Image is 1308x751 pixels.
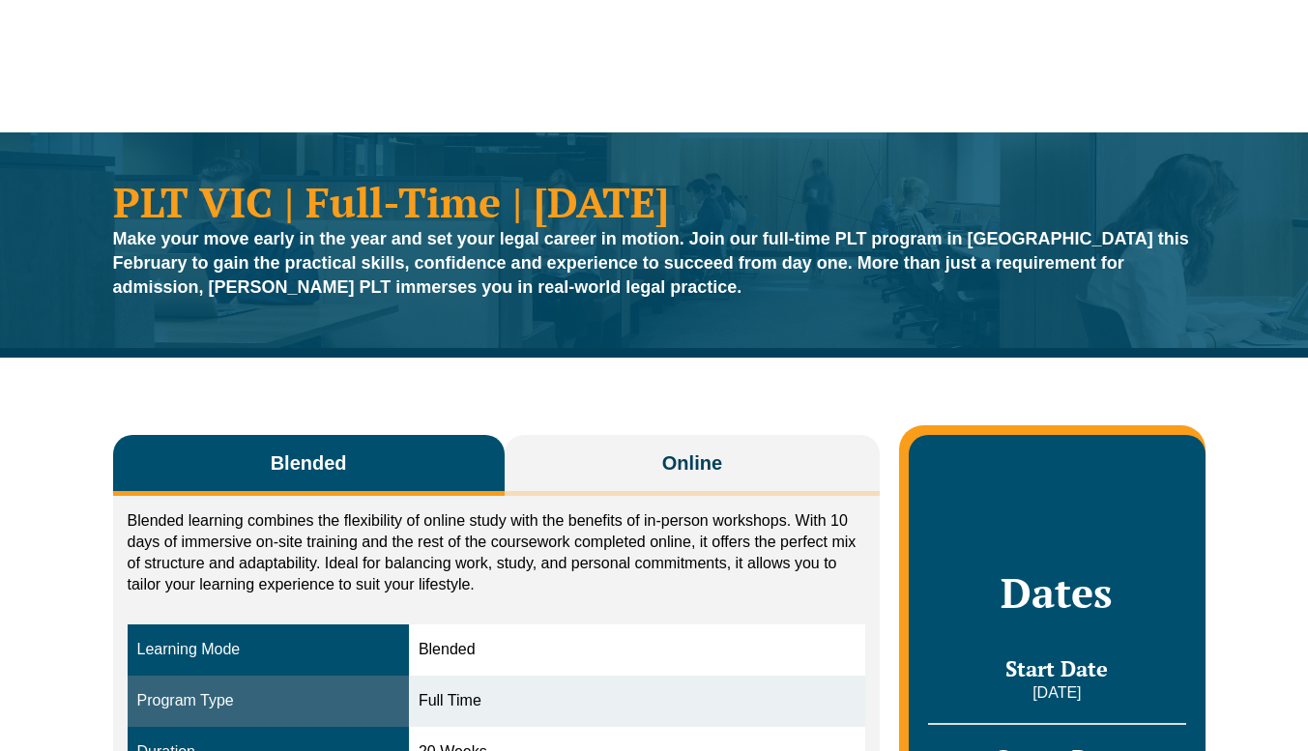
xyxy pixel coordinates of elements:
div: Blended [419,639,856,661]
div: Program Type [137,690,399,712]
p: Blended learning combines the flexibility of online study with the benefits of in-person workshop... [128,510,866,595]
span: Blended [271,449,347,477]
div: Learning Mode [137,639,399,661]
span: Online [662,449,722,477]
h2: Dates [928,568,1185,617]
span: Start Date [1005,654,1108,682]
div: Full Time [419,690,856,712]
h1: PLT VIC | Full-Time | [DATE] [113,181,1196,222]
p: [DATE] [928,682,1185,704]
strong: Make your move early in the year and set your legal career in motion. Join our full-time PLT prog... [113,229,1189,297]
